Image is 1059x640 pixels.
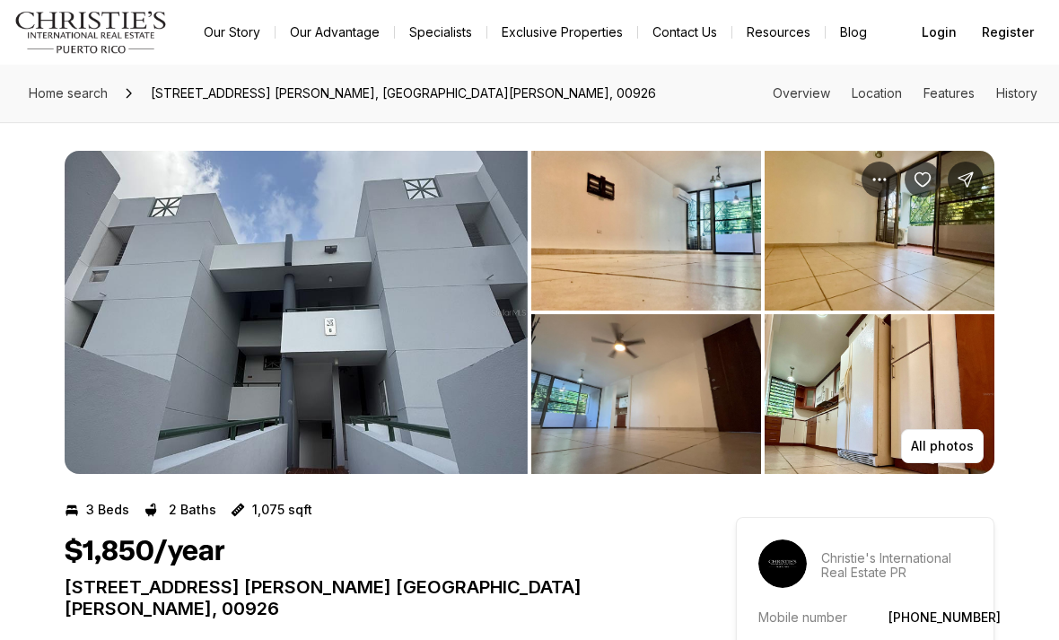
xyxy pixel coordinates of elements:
button: Login [911,14,967,50]
button: Register [971,14,1045,50]
p: 1,075 sqft [252,503,312,517]
p: All photos [911,439,974,453]
a: Resources [732,20,825,45]
li: 1 of 5 [65,151,528,474]
a: Skip to: Features [923,85,975,101]
a: Skip to: Overview [773,85,830,101]
span: Home search [29,85,108,101]
img: logo [14,11,168,54]
button: All photos [901,429,984,463]
button: View image gallery [531,314,761,474]
h1: $1,850/year [65,535,225,569]
button: Share Property: 176 AVE. VICTOR M LABIOSA [948,162,984,197]
button: View image gallery [531,151,761,311]
span: Register [982,25,1034,39]
p: 2 Baths [169,503,216,517]
span: Login [922,25,957,39]
a: [PHONE_NUMBER] [888,609,1001,625]
a: Skip to: History [996,85,1037,101]
button: View image gallery [65,151,528,474]
span: [STREET_ADDRESS] [PERSON_NAME], [GEOGRAPHIC_DATA][PERSON_NAME], 00926 [144,79,663,108]
a: Our Advantage [276,20,394,45]
div: Listing Photos [65,151,994,474]
p: 3 Beds [86,503,129,517]
a: Specialists [395,20,486,45]
button: Save Property: 176 AVE. VICTOR M LABIOSA [905,162,941,197]
li: 2 of 5 [531,151,994,474]
a: Skip to: Location [852,85,902,101]
button: Property options [862,162,897,197]
button: Contact Us [638,20,731,45]
button: View image gallery [765,314,994,474]
a: Blog [826,20,881,45]
a: Home search [22,79,115,108]
a: Exclusive Properties [487,20,637,45]
p: Mobile number [758,609,847,625]
nav: Page section menu [773,86,1037,101]
p: Christie's International Real Estate PR [821,551,972,580]
button: View image gallery [765,151,994,311]
p: [STREET_ADDRESS] [PERSON_NAME] [GEOGRAPHIC_DATA][PERSON_NAME], 00926 [65,576,671,619]
a: Our Story [189,20,275,45]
